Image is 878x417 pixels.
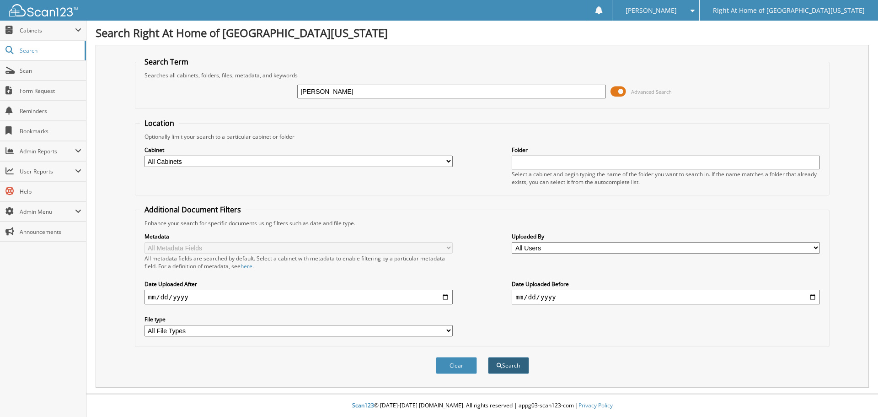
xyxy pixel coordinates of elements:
legend: Search Term [140,57,193,67]
div: © [DATE]-[DATE] [DOMAIN_NAME]. All rights reserved | appg03-scan123-com | [86,395,878,417]
label: Date Uploaded After [145,280,453,288]
label: Metadata [145,233,453,240]
iframe: Chat Widget [832,373,878,417]
legend: Location [140,118,179,128]
label: Uploaded By [512,233,820,240]
span: [PERSON_NAME] [626,8,677,13]
div: Searches all cabinets, folders, files, metadata, and keywords [140,71,825,79]
span: Admin Menu [20,208,75,216]
a: Privacy Policy [578,401,613,409]
span: Cabinets [20,27,75,34]
div: All metadata fields are searched by default. Select a cabinet with metadata to enable filtering b... [145,255,453,270]
span: Search [20,47,80,54]
a: here [241,262,252,270]
span: User Reports [20,168,75,175]
span: Form Request [20,87,81,95]
span: Advanced Search [631,88,672,95]
span: Right At Home of [GEOGRAPHIC_DATA][US_STATE] [713,8,865,13]
label: Date Uploaded Before [512,280,820,288]
label: Cabinet [145,146,453,154]
span: Bookmarks [20,127,81,135]
label: File type [145,315,453,323]
input: start [145,290,453,304]
span: Reminders [20,107,81,115]
span: Help [20,188,81,195]
button: Clear [436,357,477,374]
span: Announcements [20,228,81,236]
input: end [512,290,820,304]
h1: Search Right At Home of [GEOGRAPHIC_DATA][US_STATE] [96,25,869,40]
legend: Additional Document Filters [140,205,246,215]
div: Enhance your search for specific documents using filters such as date and file type. [140,219,825,227]
span: Scan [20,67,81,75]
div: Select a cabinet and begin typing the name of the folder you want to search in. If the name match... [512,170,820,186]
button: Search [488,357,529,374]
span: Admin Reports [20,147,75,155]
div: Optionally limit your search to a particular cabinet or folder [140,133,825,141]
span: Scan123 [352,401,374,409]
img: scan123-logo-white.svg [9,4,78,16]
label: Folder [512,146,820,154]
